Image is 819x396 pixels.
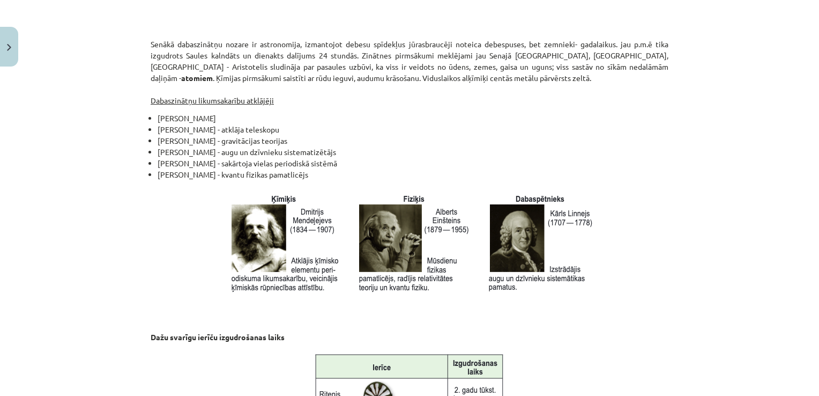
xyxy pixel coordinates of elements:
li: [PERSON_NAME] - sakārtoja vielas periodiskā sistēmā [158,158,668,169]
p: Senākā dabaszinātņu nozare ir astronomija, izmantojot debesu spīdekļus jūrasbraucēji noteica debe... [151,39,668,106]
li: [PERSON_NAME] - gravitācijas teorijas [158,135,668,146]
li: [PERSON_NAME] - atklāja teleskopu [158,124,668,135]
u: Dabaszinātņu likumsakarību atklājēji [151,96,274,105]
li: [PERSON_NAME] - kvantu fizikas pamatlicējs [158,169,668,325]
li: [PERSON_NAME] - augu un dzīvnieku sistematizētājs [158,146,668,158]
strong: Dažu svarīgu ierīču izgudrošanas laiks [151,332,285,342]
strong: atomiem [181,73,213,83]
li: [PERSON_NAME] [158,113,668,124]
img: icon-close-lesson-0947bae3869378f0d4975bcd49f059093ad1ed9edebbc8119c70593378902aed.svg [7,44,11,51]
